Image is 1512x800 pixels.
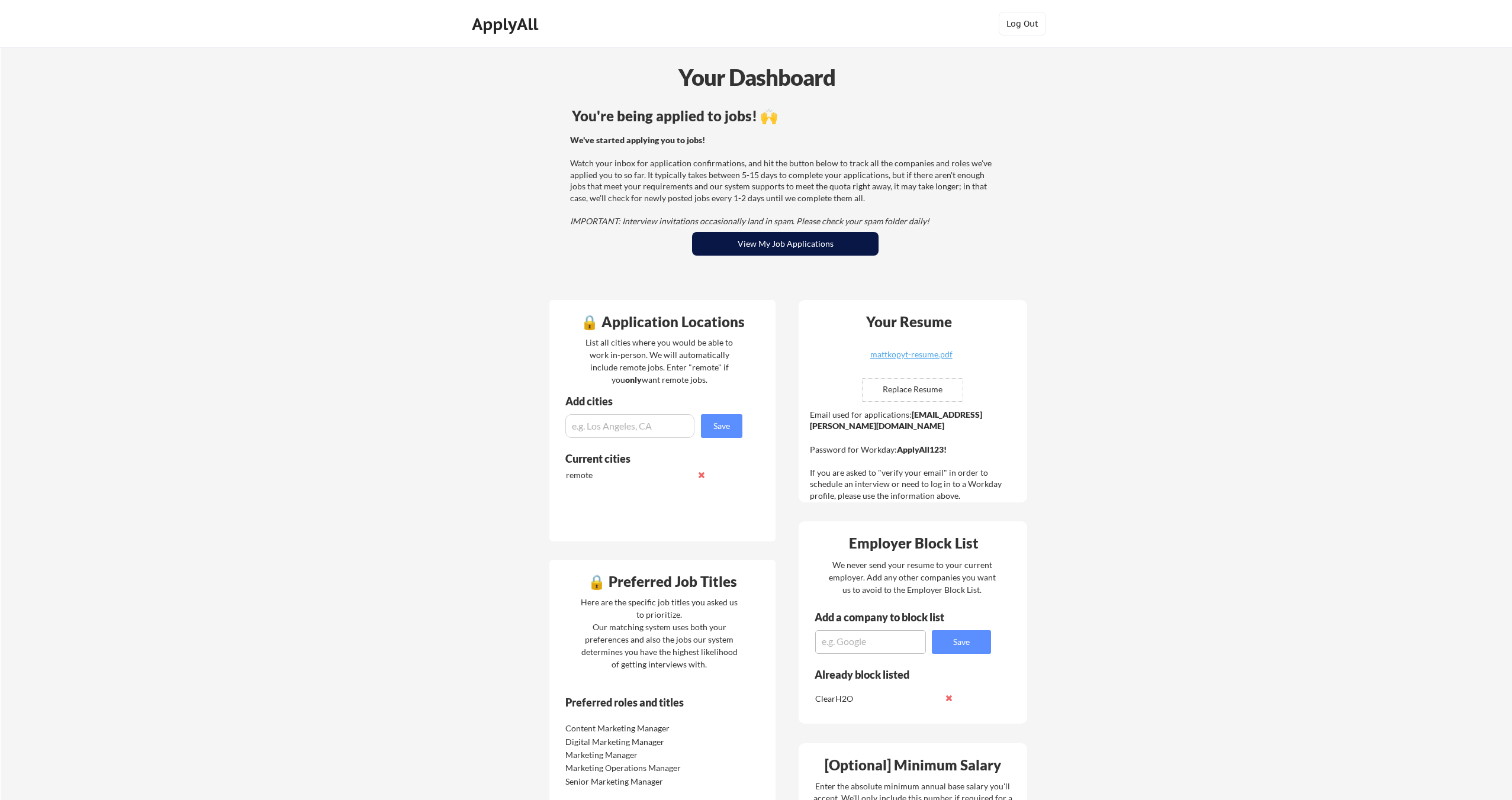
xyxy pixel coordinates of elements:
[815,693,940,705] div: ClearH2O
[566,469,691,481] div: remote
[850,315,967,329] div: Your Resume
[572,109,999,123] div: You're being applied to jobs! 🙌
[810,409,1019,502] div: Email used for applications: Password for Workday: If you are asked to "verify your email" in ord...
[841,350,982,369] a: mattkopyt-resume.pdf
[570,134,997,227] div: Watch your inbox for application confirmations, and hit the button below to track all the compani...
[692,232,879,256] button: View My Job Applications
[570,135,705,145] strong: We've started applying you to jobs!
[897,444,947,454] strong: ApplyAll123!
[815,612,963,622] div: Add a company to block list
[472,14,542,34] div: ApplyAll
[625,375,642,385] strong: only
[565,396,745,407] div: Add cities
[932,630,991,654] button: Save
[552,315,773,329] div: 🔒 Application Locations
[565,722,690,734] div: Content Marketing Manager
[810,409,982,431] strong: [EMAIL_ADDRESS][PERSON_NAME][DOMAIN_NAME]
[565,776,690,788] div: Senior Marketing Manager
[552,575,773,589] div: 🔒 Preferred Job Titles
[828,559,996,596] div: We never send your resume to your current employer. Add any other companies you want us to avoid ...
[565,697,726,708] div: Preferred roles and titles
[1,60,1512,94] div: Your Dashboard
[815,669,975,680] div: Already block listed
[701,414,742,438] button: Save
[565,736,690,748] div: Digital Marketing Manager
[565,414,694,438] input: e.g. Los Angeles, CA
[841,350,982,359] div: mattkopyt-resume.pdf
[578,336,741,386] div: List all cities where you would be able to work in-person. We will automatically include remote j...
[999,12,1046,36] button: Log Out
[565,749,690,761] div: Marketing Manager
[578,596,741,670] div: Here are the specific job titles you asked us to prioritize. Our matching system uses both your p...
[565,453,729,464] div: Current cities
[803,536,1024,550] div: Employer Block List
[565,762,690,774] div: Marketing Operations Manager
[570,216,929,226] em: IMPORTANT: Interview invitations occasionally land in spam. Please check your spam folder daily!
[803,758,1023,772] div: [Optional] Minimum Salary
